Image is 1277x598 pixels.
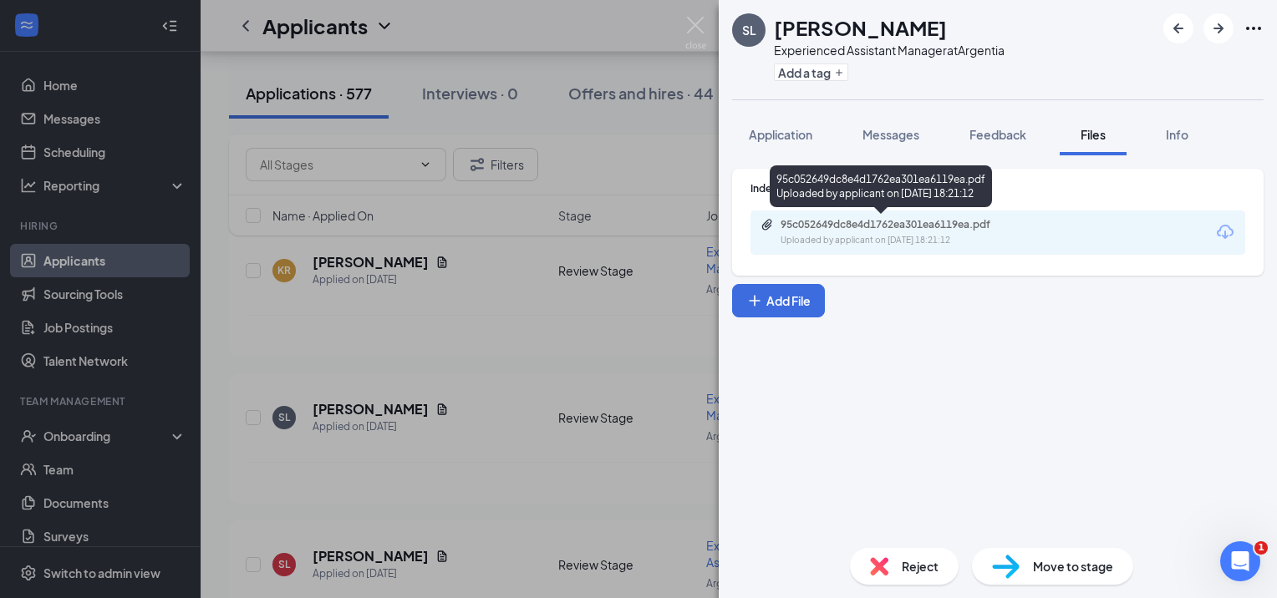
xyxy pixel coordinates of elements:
[749,127,812,142] span: Application
[902,557,939,575] span: Reject
[834,68,844,78] svg: Plus
[1215,222,1235,242] svg: Download
[1081,127,1106,142] span: Files
[774,63,848,81] button: PlusAdd a tag
[742,22,756,38] div: SL
[746,292,763,309] svg: Plus
[781,218,1015,231] div: 95c052649dc8e4d1762ea301ea6119ea.pdf
[750,181,1245,195] div: Indeed Resume
[969,127,1026,142] span: Feedback
[1203,13,1234,43] button: ArrowRight
[1244,18,1264,38] svg: Ellipses
[1163,13,1193,43] button: ArrowLeftNew
[862,127,919,142] span: Messages
[1208,18,1229,38] svg: ArrowRight
[1220,541,1260,581] iframe: Intercom live chat
[770,165,992,207] div: 95c052649dc8e4d1762ea301ea6119ea.pdf Uploaded by applicant on [DATE] 18:21:12
[1168,18,1188,38] svg: ArrowLeftNew
[774,13,947,42] h1: [PERSON_NAME]
[1254,541,1268,555] span: 1
[732,284,825,317] button: Add FilePlus
[1033,557,1113,575] span: Move to stage
[781,234,1031,247] div: Uploaded by applicant on [DATE] 18:21:12
[774,42,1005,58] div: Experienced Assistant Manager at Argentia
[761,218,1031,247] a: Paperclip95c052649dc8e4d1762ea301ea6119ea.pdfUploaded by applicant on [DATE] 18:21:12
[1166,127,1188,142] span: Info
[761,218,774,231] svg: Paperclip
